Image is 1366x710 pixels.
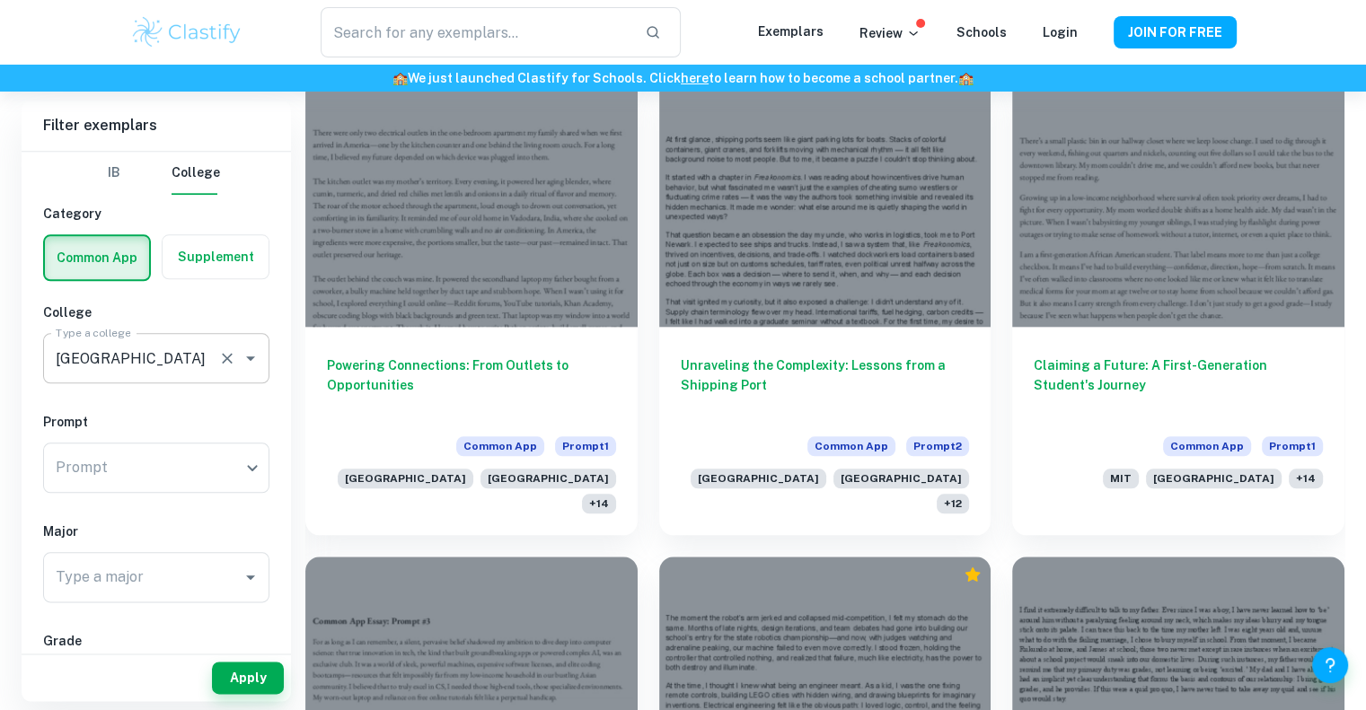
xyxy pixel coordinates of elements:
[1289,469,1323,488] span: + 14
[56,325,130,340] label: Type a college
[163,235,269,278] button: Supplement
[45,236,149,279] button: Common App
[327,355,616,415] h6: Powering Connections: From Outlets to Opportunities
[456,436,544,456] span: Common App
[1163,436,1251,456] span: Common App
[964,565,982,583] div: Premium
[659,78,991,535] a: Unraveling the Complexity: Lessons from a Shipping PortCommon AppPrompt2[GEOGRAPHIC_DATA][GEOGRAP...
[691,469,826,488] span: [GEOGRAPHIC_DATA]
[956,25,1007,39] a: Schools
[93,152,220,195] div: Filter type choice
[807,436,895,456] span: Common App
[758,22,824,41] p: Exemplars
[681,355,970,415] h6: Unraveling the Complexity: Lessons from a Shipping Port
[958,71,974,85] span: 🏫
[906,436,969,456] span: Prompt 2
[1012,78,1344,535] a: Claiming a Future: A First-Generation Student's JourneyCommon AppPrompt1MIT[GEOGRAPHIC_DATA]+14
[43,631,269,651] h6: Grade
[681,71,709,85] a: here
[859,23,921,43] p: Review
[1114,16,1237,48] button: JOIN FOR FREE
[215,346,240,371] button: Clear
[582,494,616,513] span: + 14
[43,204,269,224] h6: Category
[833,469,969,488] span: [GEOGRAPHIC_DATA]
[555,436,616,456] span: Prompt 1
[305,78,638,535] a: Powering Connections: From Outlets to OpportunitiesCommon AppPrompt1[GEOGRAPHIC_DATA][GEOGRAPHIC_...
[130,14,244,50] img: Clastify logo
[1034,355,1323,415] h6: Claiming a Future: A First-Generation Student's Journey
[238,346,263,371] button: Open
[212,662,284,694] button: Apply
[480,469,616,488] span: [GEOGRAPHIC_DATA]
[1262,436,1323,456] span: Prompt 1
[1103,469,1139,488] span: MIT
[43,412,269,432] h6: Prompt
[172,152,220,195] button: College
[937,494,969,513] span: + 12
[338,469,473,488] span: [GEOGRAPHIC_DATA]
[392,71,408,85] span: 🏫
[4,68,1362,88] h6: We just launched Clastify for Schools. Click to learn how to become a school partner.
[22,101,291,151] h6: Filter exemplars
[1312,647,1348,683] button: Help and Feedback
[238,565,263,590] button: Open
[93,152,136,195] button: IB
[321,7,630,57] input: Search for any exemplars...
[43,522,269,541] h6: Major
[1043,25,1078,39] a: Login
[43,302,269,322] h6: College
[1146,469,1282,488] span: [GEOGRAPHIC_DATA]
